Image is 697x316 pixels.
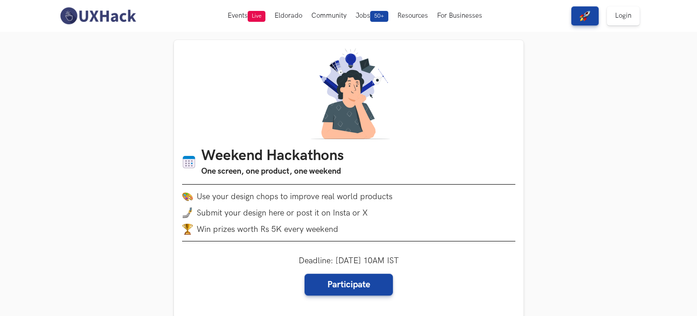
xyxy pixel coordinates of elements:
[182,224,515,235] li: Win prizes worth Rs 5K every weekend
[57,6,138,25] img: UXHack-logo.png
[182,224,193,235] img: trophy.png
[607,6,640,25] a: Login
[299,256,399,296] div: Deadline: [DATE] 10AM IST
[182,207,193,218] img: mobile-in-hand.png
[305,48,392,139] img: A designer thinking
[248,11,265,22] span: Live
[182,155,196,169] img: Calendar icon
[305,274,393,296] a: Participate
[182,191,193,202] img: palette.png
[580,10,590,21] img: rocket
[201,165,344,178] h3: One screen, one product, one weekend
[201,147,344,165] h1: Weekend Hackathons
[197,208,368,218] span: Submit your design here or post it on Insta or X
[182,191,515,202] li: Use your design chops to improve real world products
[370,11,388,22] span: 50+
